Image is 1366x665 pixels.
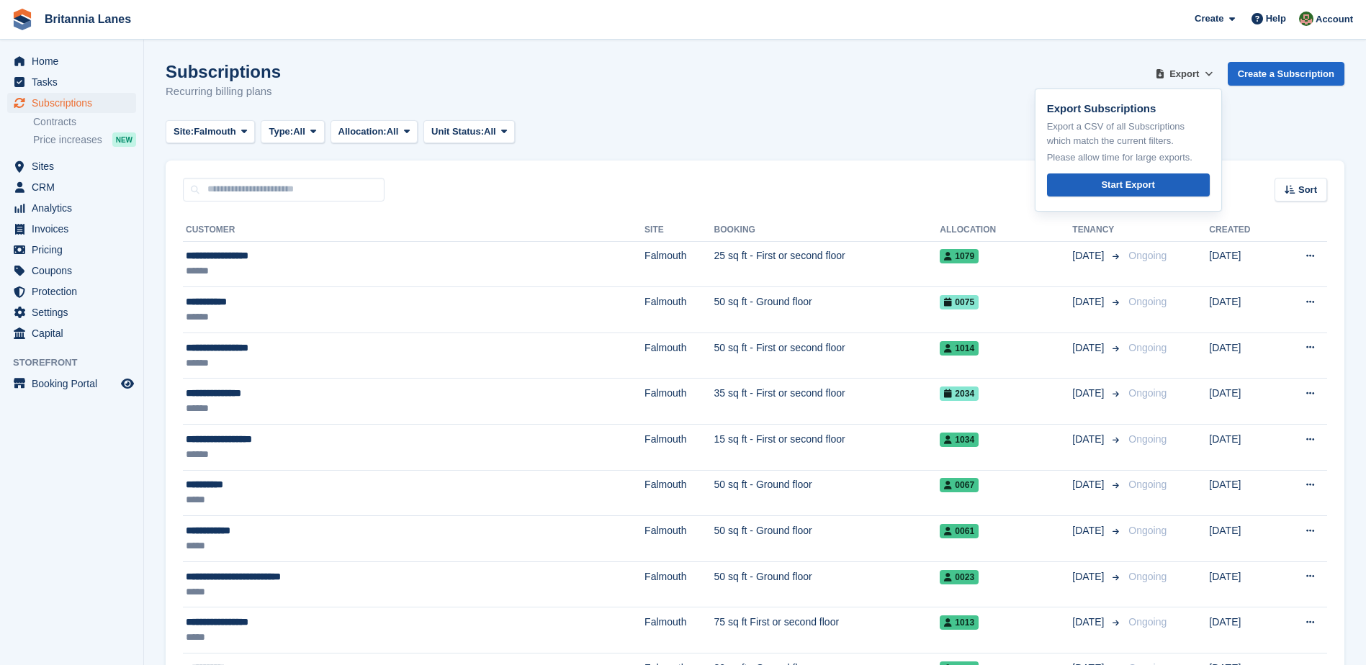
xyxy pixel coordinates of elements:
a: Britannia Lanes [39,7,137,31]
span: Ongoing [1128,616,1167,628]
span: Ongoing [1128,250,1167,261]
span: Coupons [32,261,118,281]
a: Price increases NEW [33,132,136,148]
span: 0075 [940,295,979,309]
span: [DATE] [1072,386,1107,401]
span: CRM [32,177,118,197]
span: Protection [32,281,118,302]
button: Type: All [261,120,324,144]
span: Export [1169,67,1199,81]
td: [DATE] [1209,332,1277,379]
span: [DATE] [1072,569,1107,584]
td: Falmouth [644,332,714,379]
span: 2034 [940,386,979,401]
th: Created [1209,219,1277,242]
span: Storefront [13,356,143,370]
span: Allocation: [338,125,387,139]
span: All [387,125,399,139]
span: [DATE] [1072,615,1107,630]
td: Falmouth [644,287,714,333]
td: [DATE] [1209,287,1277,333]
p: Export Subscriptions [1047,101,1210,117]
img: stora-icon-8386f47178a22dfd0bd8f6a31ec36ba5ce8667c1dd55bd0f319d3a0aa187defe.svg [12,9,33,30]
a: menu [7,302,136,322]
button: Site: Falmouth [166,120,255,144]
a: menu [7,240,136,260]
span: 1079 [940,249,979,263]
span: [DATE] [1072,248,1107,263]
span: Tasks [32,72,118,92]
td: 50 sq ft - Ground floor [714,287,940,333]
span: [DATE] [1072,340,1107,356]
span: Create [1195,12,1223,26]
button: Export [1153,62,1216,86]
span: Ongoing [1128,525,1167,536]
th: Booking [714,219,940,242]
td: 15 sq ft - First or second floor [714,425,940,471]
span: All [293,125,305,139]
a: menu [7,51,136,71]
button: Unit Status: All [423,120,515,144]
td: 35 sq ft - First or second floor [714,379,940,425]
td: [DATE] [1209,425,1277,471]
a: menu [7,93,136,113]
a: Preview store [119,375,136,392]
p: Please allow time for large exports. [1047,150,1210,165]
span: [DATE] [1072,523,1107,538]
span: Ongoing [1128,479,1167,490]
span: Ongoing [1128,433,1167,445]
td: 50 sq ft - Ground floor [714,561,940,607]
td: Falmouth [644,561,714,607]
td: 75 sq ft First or second floor [714,607,940,653]
div: Start Export [1101,178,1154,192]
a: menu [7,156,136,176]
span: [DATE] [1072,432,1107,447]
span: Type: [269,125,293,139]
span: [DATE] [1072,294,1107,309]
td: Falmouth [644,607,714,653]
button: Allocation: All [331,120,418,144]
td: 50 sq ft - Ground floor [714,516,940,562]
span: 0067 [940,478,979,492]
h1: Subscriptions [166,62,281,81]
span: 0061 [940,524,979,538]
span: Price increases [33,133,102,147]
img: Sam Wooldridge [1299,12,1313,26]
span: Ongoing [1128,571,1167,582]
th: Customer [183,219,644,242]
td: 50 sq ft - First or second floor [714,332,940,379]
span: Home [32,51,118,71]
th: Tenancy [1072,219,1123,242]
td: Falmouth [644,425,714,471]
span: Invoices [32,219,118,239]
td: [DATE] [1209,470,1277,516]
span: Falmouth [194,125,236,139]
span: 1014 [940,341,979,356]
td: [DATE] [1209,241,1277,287]
td: Falmouth [644,470,714,516]
td: [DATE] [1209,561,1277,607]
a: menu [7,261,136,281]
span: 1034 [940,433,979,447]
span: All [484,125,496,139]
p: Recurring billing plans [166,83,281,100]
span: Sites [32,156,118,176]
span: Account [1316,12,1353,27]
span: 0023 [940,570,979,584]
span: Ongoing [1128,342,1167,353]
span: Booking Portal [32,374,118,394]
a: Create a Subscription [1228,62,1344,86]
th: Site [644,219,714,242]
span: Help [1266,12,1286,26]
a: Start Export [1047,173,1210,197]
p: Export a CSV of all Subscriptions which match the current filters. [1047,119,1210,148]
span: Analytics [32,198,118,218]
a: menu [7,198,136,218]
th: Allocation [940,219,1072,242]
td: Falmouth [644,516,714,562]
td: Falmouth [644,241,714,287]
span: Subscriptions [32,93,118,113]
td: [DATE] [1209,607,1277,653]
span: Settings [32,302,118,322]
span: Ongoing [1128,296,1167,307]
